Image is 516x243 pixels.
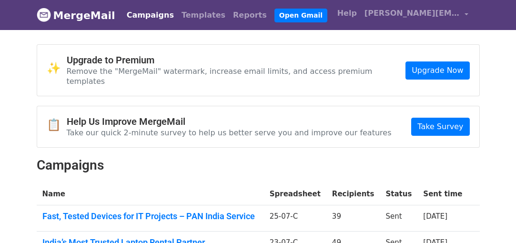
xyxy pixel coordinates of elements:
[67,66,406,86] p: Remove the "MergeMail" watermark, increase email limits, and access premium templates
[380,183,417,205] th: Status
[123,6,178,25] a: Campaigns
[47,61,67,75] span: ✨
[67,128,392,138] p: Take our quick 2-minute survey to help us better serve you and improve our features
[274,9,327,22] a: Open Gmail
[67,54,406,66] h4: Upgrade to Premium
[361,4,472,26] a: [PERSON_NAME][EMAIL_ADDRESS][DOMAIN_NAME]
[326,183,380,205] th: Recipients
[264,205,326,232] td: 25-07-C
[423,212,447,221] a: [DATE]
[417,183,468,205] th: Sent time
[229,6,271,25] a: Reports
[326,205,380,232] td: 39
[37,8,51,22] img: MergeMail logo
[334,4,361,23] a: Help
[264,183,326,205] th: Spreadsheet
[37,5,115,25] a: MergeMail
[42,211,258,222] a: Fast, Tested Devices for IT Projects – PAN India Service
[405,61,469,80] a: Upgrade Now
[411,118,469,136] a: Take Survey
[380,205,417,232] td: Sent
[47,118,67,132] span: 📋
[37,157,480,173] h2: Campaigns
[364,8,460,19] span: [PERSON_NAME][EMAIL_ADDRESS][DOMAIN_NAME]
[37,183,264,205] th: Name
[67,116,392,127] h4: Help Us Improve MergeMail
[178,6,229,25] a: Templates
